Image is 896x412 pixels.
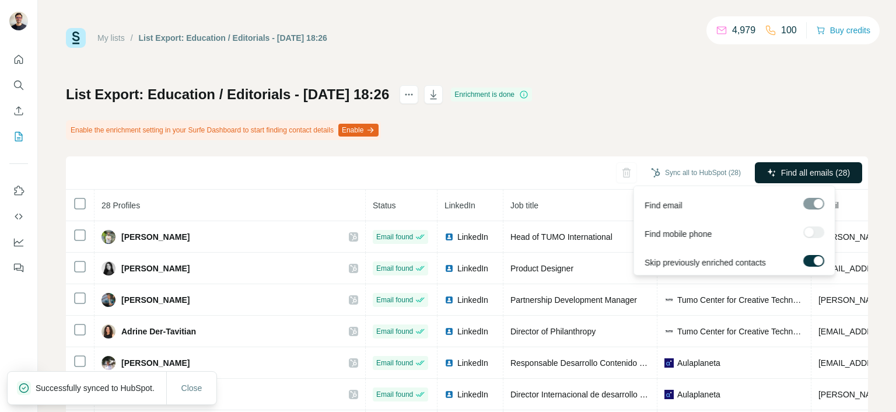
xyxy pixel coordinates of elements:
[173,378,211,399] button: Close
[755,162,862,183] button: Find all emails (28)
[338,124,379,137] button: Enable
[677,389,720,400] span: Aulaplaneta
[781,23,797,37] p: 100
[66,120,381,140] div: Enable the enrichment setting in your Surfe Dashboard to start finding contact details
[376,295,413,305] span: Email found
[9,232,28,253] button: Dashboard
[101,201,140,210] span: 28 Profiles
[101,356,116,370] img: Avatar
[781,167,850,179] span: Find all emails (28)
[9,180,28,201] button: Use Surfe on LinkedIn
[9,49,28,70] button: Quick start
[645,257,766,268] span: Skip previously enriched contacts
[664,327,674,336] img: company-logo
[9,100,28,121] button: Enrich CSV
[9,12,28,30] img: Avatar
[645,200,682,211] span: Find email
[444,295,454,305] img: LinkedIn logo
[121,326,196,337] span: Adrine Der-Tavitian
[101,230,116,244] img: Avatar
[510,295,637,305] span: Partnership Development Manager
[457,263,488,274] span: LinkedIn
[400,85,418,104] button: actions
[181,382,202,394] span: Close
[376,358,413,368] span: Email found
[645,228,712,240] span: Find mobile phone
[664,358,674,368] img: company-logo
[66,85,389,104] h1: List Export: Education / Editorials - [DATE] 18:26
[664,390,674,399] img: company-logo
[376,326,413,337] span: Email found
[121,294,190,306] span: [PERSON_NAME]
[97,33,125,43] a: My lists
[444,264,454,273] img: LinkedIn logo
[101,261,116,275] img: Avatar
[36,382,164,394] p: Successfully synced to HubSpot.
[677,326,804,337] span: Tumo Center for Creative Technologies
[677,294,804,306] span: Tumo Center for Creative Technologies
[121,357,190,369] span: [PERSON_NAME]
[457,357,488,369] span: LinkedIn
[510,327,596,336] span: Director of Philanthropy
[457,389,488,400] span: LinkedIn
[457,231,488,243] span: LinkedIn
[510,390,680,399] span: Director Internacional de desarrollo de negocio
[66,28,86,48] img: Surfe Logo
[9,75,28,96] button: Search
[816,22,870,39] button: Buy credits
[444,232,454,242] img: LinkedIn logo
[9,257,28,278] button: Feedback
[643,164,749,181] button: Sync all to HubSpot (28)
[101,293,116,307] img: Avatar
[732,23,755,37] p: 4,979
[444,358,454,368] img: LinkedIn logo
[373,201,396,210] span: Status
[121,231,190,243] span: [PERSON_NAME]
[510,358,700,368] span: Responsable Desarrollo Contenido Educativo Digital
[444,390,454,399] img: LinkedIn logo
[101,324,116,338] img: Avatar
[510,201,538,210] span: Job title
[131,32,133,44] li: /
[457,294,488,306] span: LinkedIn
[376,389,413,400] span: Email found
[451,88,532,102] div: Enrichment is done
[664,295,674,305] img: company-logo
[9,126,28,147] button: My lists
[376,263,413,274] span: Email found
[376,232,413,242] span: Email found
[139,32,327,44] div: List Export: Education / Editorials - [DATE] 18:26
[510,264,573,273] span: Product Designer
[444,201,475,210] span: LinkedIn
[121,263,190,274] span: [PERSON_NAME]
[677,357,720,369] span: Aulaplaneta
[9,206,28,227] button: Use Surfe API
[444,327,454,336] img: LinkedIn logo
[457,326,488,337] span: LinkedIn
[510,232,612,242] span: Head of TUMO International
